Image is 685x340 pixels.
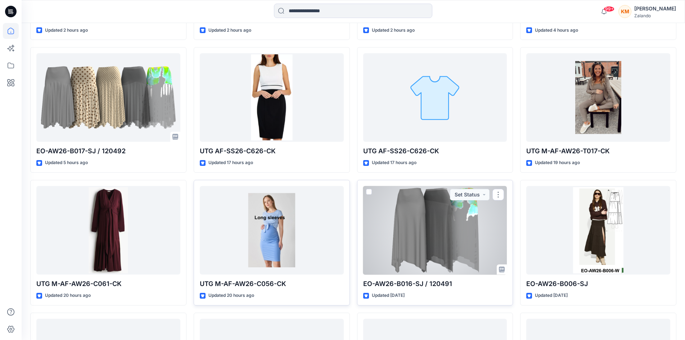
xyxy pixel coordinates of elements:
p: Updated 19 hours ago [535,159,580,167]
p: Updated 2 hours ago [208,27,251,34]
div: [PERSON_NAME] [634,4,676,13]
p: Updated 20 hours ago [208,292,254,299]
p: Updated 5 hours ago [45,159,88,167]
span: 99+ [604,6,614,12]
div: Zalando [634,13,676,18]
a: UTG M-AF-AW26-C056-CK [200,186,344,275]
p: Updated 20 hours ago [45,292,91,299]
p: Updated 2 hours ago [372,27,415,34]
p: Updated 17 hours ago [372,159,416,167]
p: EO-AW26-B006-SJ [526,279,670,289]
p: Updated 2 hours ago [45,27,88,34]
a: UTG M-AF-AW26-T017-CK [526,53,670,142]
a: EO-AW26-B006-SJ [526,186,670,275]
a: UTG M-AF-AW26-C061-CK [36,186,180,275]
p: Updated [DATE] [535,292,568,299]
p: UTG M-AF-AW26-C056-CK [200,279,344,289]
a: UTG AF-SS26-C626-CK [200,53,344,142]
p: UTG AF-SS26-C626-CK [200,146,344,156]
a: EO-AW26-B017-SJ / 120492 [36,53,180,142]
p: Updated 17 hours ago [208,159,253,167]
a: UTG AF-SS26-C626-CK [363,53,507,142]
p: EO-AW26-B016-SJ / 120491 [363,279,507,289]
p: Updated 4 hours ago [535,27,578,34]
p: Updated [DATE] [372,292,405,299]
p: UTG M-AF-AW26-C061-CK [36,279,180,289]
p: UTG AF-SS26-C626-CK [363,146,507,156]
div: KM [618,5,631,18]
a: EO-AW26-B016-SJ / 120491 [363,186,507,275]
p: EO-AW26-B017-SJ / 120492 [36,146,180,156]
p: UTG M-AF-AW26-T017-CK [526,146,670,156]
